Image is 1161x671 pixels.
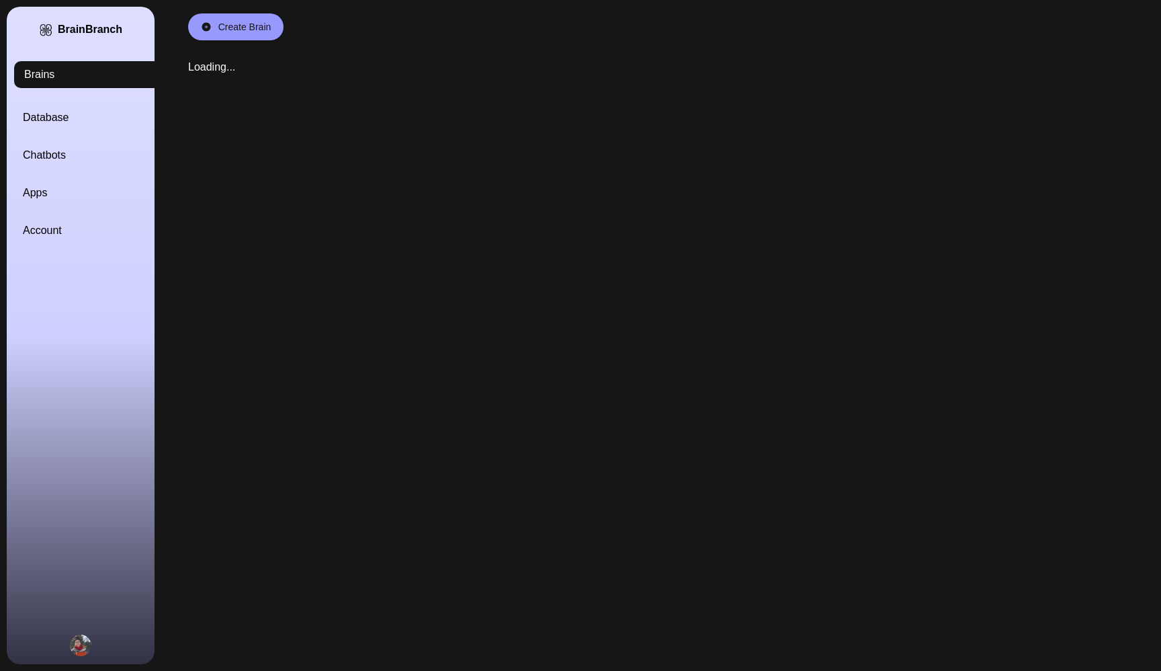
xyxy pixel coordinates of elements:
img: Yedid Herskovitz [70,635,91,656]
a: Brains [14,61,162,88]
a: Chatbots [23,147,171,163]
div: Create Brain [218,20,271,34]
a: Apps [23,185,171,201]
a: Account [23,223,171,239]
img: BrainBranch Logo [39,23,52,37]
div: BrainBranch [58,23,122,36]
a: Database [23,110,171,126]
div: Loading... [188,59,284,75]
button: Open user button [70,635,91,656]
